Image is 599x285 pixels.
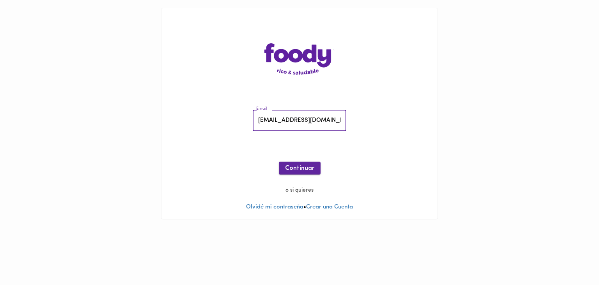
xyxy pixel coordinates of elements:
div: • [161,8,438,219]
button: Continuar [279,162,321,175]
img: logo-main-page.png [264,43,335,75]
a: Olvidé mi contraseña [246,204,303,210]
a: Crear una Cuenta [306,204,353,210]
input: pepitoperez@gmail.com [253,110,346,132]
span: Continuar [285,165,314,172]
span: o si quieres [281,187,318,193]
iframe: Messagebird Livechat Widget [554,240,591,277]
